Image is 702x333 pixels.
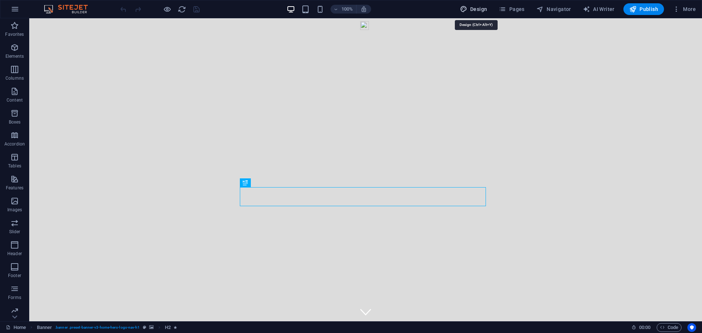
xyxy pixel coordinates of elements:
[7,97,23,103] p: Content
[9,229,20,235] p: Slider
[639,323,650,332] span: 00 00
[673,5,696,13] span: More
[496,3,527,15] button: Pages
[55,323,140,332] span: . banner .preset-banner-v3-home-hero-logo-nav-h1
[629,5,658,13] span: Publish
[4,141,25,147] p: Accordion
[6,185,23,191] p: Features
[6,323,26,332] a: Click to cancel selection. Double-click to open Pages
[8,273,21,279] p: Footer
[37,323,52,332] span: Click to select. Double-click to edit
[580,3,618,15] button: AI Writer
[583,5,615,13] span: AI Writer
[8,295,21,300] p: Forms
[361,6,367,12] i: On resize automatically adjust zoom level to fit chosen device.
[5,31,24,37] p: Favorites
[657,323,682,332] button: Code
[460,5,487,13] span: Design
[499,5,524,13] span: Pages
[163,5,171,14] button: Click here to leave preview mode and continue editing
[687,323,696,332] button: Usercentrics
[644,325,645,330] span: :
[631,323,651,332] h6: Session time
[5,75,24,81] p: Columns
[42,5,97,14] img: Editor Logo
[143,325,146,329] i: This element is a customizable preset
[178,5,186,14] i: Reload page
[331,5,356,14] button: 100%
[536,5,571,13] span: Navigator
[341,5,353,14] h6: 100%
[165,323,171,332] span: Click to select. Double-click to edit
[660,323,678,332] span: Code
[457,3,490,15] button: Design
[533,3,574,15] button: Navigator
[7,207,22,213] p: Images
[5,53,24,59] p: Elements
[149,325,154,329] i: This element contains a background
[670,3,699,15] button: More
[623,3,664,15] button: Publish
[177,5,186,14] button: reload
[37,323,177,332] nav: breadcrumb
[7,251,22,257] p: Header
[174,325,177,329] i: Element contains an animation
[9,119,21,125] p: Boxes
[8,163,21,169] p: Tables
